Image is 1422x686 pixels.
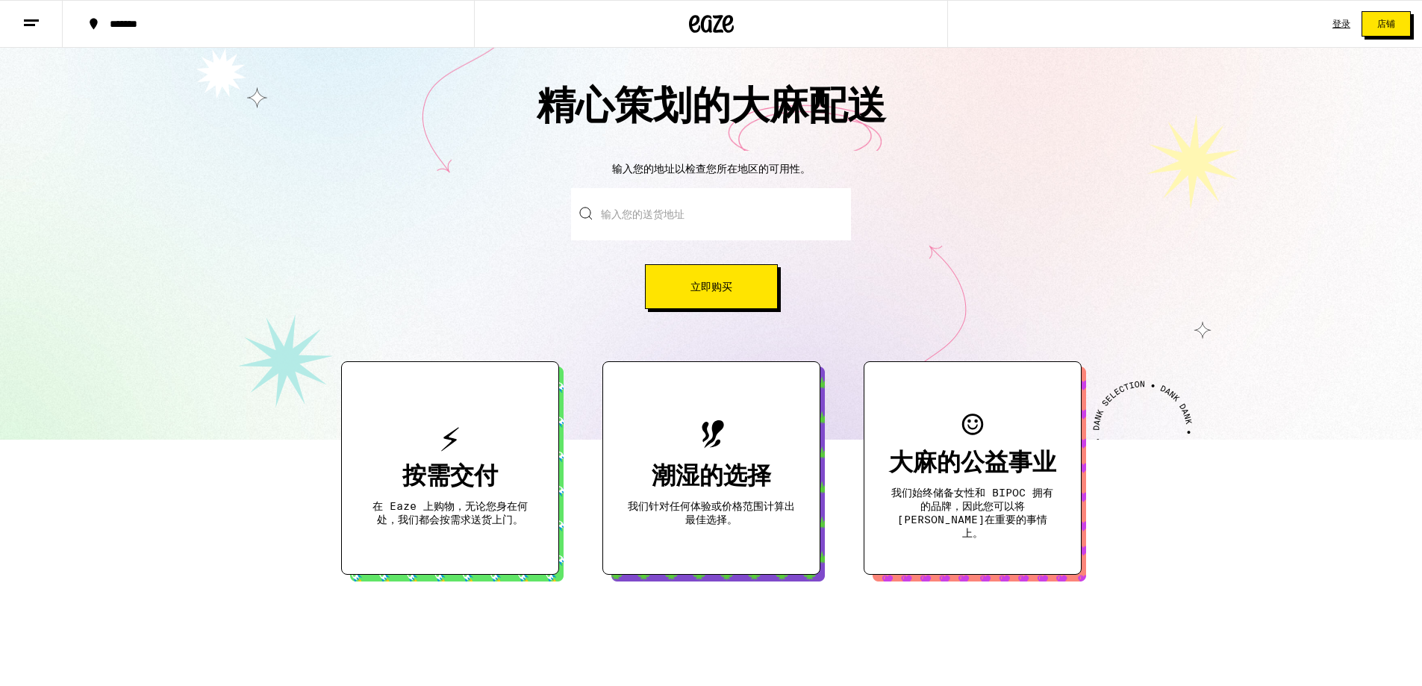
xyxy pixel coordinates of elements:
[891,487,1053,539] font: 我们始终储备女性和 BIPOC 拥有的品牌，因此您可以将[PERSON_NAME]在重要的事情上。
[341,361,559,575] button: 按需交付在 Eaze 上购物，无论您身在何处，我们都会按需求送货上门。
[1332,19,1350,28] font: 登录
[1377,19,1395,28] font: 店铺
[402,465,498,489] font: 按需交付
[372,500,528,526] font: 在 Eaze 上购物，无论您身在何处，我们都会按需求送货上门。
[864,361,1082,575] button: 大麻的公益事业我们始终储备女性和 BIPOC 拥有的品牌，因此您可以将[PERSON_NAME]在重要的事情上。
[571,188,851,240] input: 输入您的送货地址
[602,361,820,575] button: 潮湿的选择我们针对任何体验或价格范围计算出最佳选择。
[645,264,778,309] button: 立即购买
[690,281,732,293] font: 立即购买
[612,163,811,175] font: 输入您的地址以检查您所在地区的可用性。
[1350,11,1422,37] a: 店铺
[889,452,1056,475] font: 大麻的公益事业
[1362,11,1411,37] button: 店铺
[628,500,795,526] font: 我们针对任何体验或价格范围计算出最佳选择。
[1332,18,1350,31] a: 登录
[537,89,886,128] font: 精心策划的大麻配送
[652,465,771,489] font: 潮湿的选择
